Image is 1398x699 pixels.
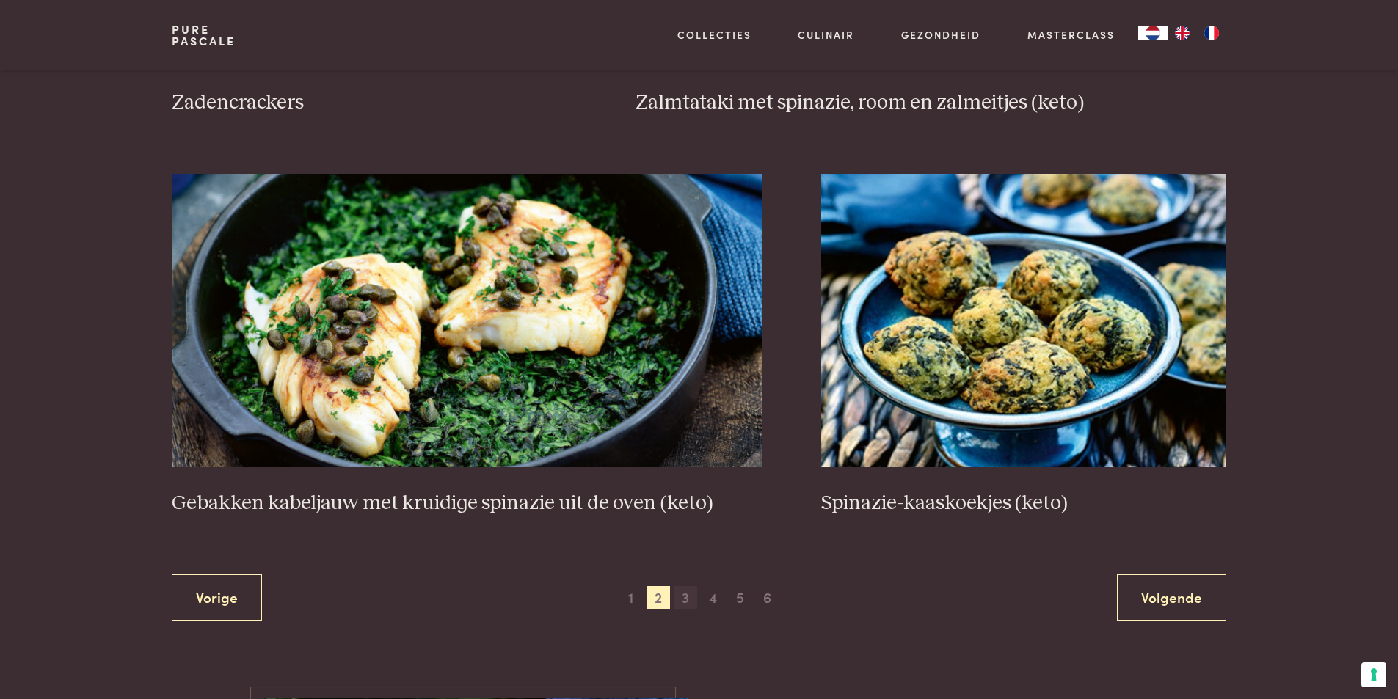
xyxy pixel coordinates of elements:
span: 3 [674,586,697,610]
a: Spinazie-kaaskoekjes (keto) Spinazie-kaaskoekjes (keto) [821,174,1226,516]
h3: Gebakken kabeljauw met kruidige spinazie uit de oven (keto) [172,491,762,516]
a: Gebakken kabeljauw met kruidige spinazie uit de oven (keto) Gebakken kabeljauw met kruidige spina... [172,174,762,516]
a: Masterclass [1027,27,1115,43]
ul: Language list [1168,26,1226,40]
a: NL [1138,26,1168,40]
img: Gebakken kabeljauw met kruidige spinazie uit de oven (keto) [172,174,762,467]
img: Spinazie-kaaskoekjes (keto) [821,174,1226,467]
span: 5 [728,586,751,610]
a: FR [1197,26,1226,40]
h3: Zadencrackers [172,90,577,116]
span: 1 [619,586,643,610]
a: Collecties [677,27,751,43]
div: Language [1138,26,1168,40]
a: EN [1168,26,1197,40]
span: 6 [756,586,779,610]
span: 2 [647,586,670,610]
a: PurePascale [172,23,236,47]
h3: Spinazie-kaaskoekjes (keto) [821,491,1226,516]
a: Culinair [798,27,854,43]
a: Vorige [172,574,262,621]
a: Volgende [1117,574,1226,621]
span: 4 [701,586,724,610]
aside: Language selected: Nederlands [1138,26,1226,40]
a: Gezondheid [901,27,980,43]
button: Uw voorkeuren voor toestemming voor trackingtechnologieën [1361,662,1386,687]
h3: Zalmtataki met spinazie, room en zalmeitjes (keto) [636,90,1226,116]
